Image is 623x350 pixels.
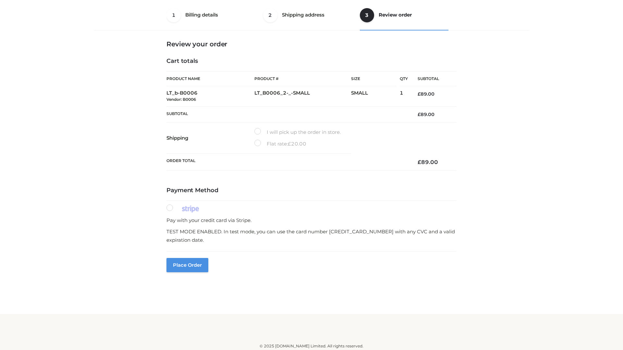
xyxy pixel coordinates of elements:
span: £ [418,111,421,117]
td: LT_B0006_2-_-SMALL [254,86,351,107]
div: © 2025 [DOMAIN_NAME] Limited. All rights reserved. [96,343,527,349]
bdi: 89.00 [418,91,434,97]
span: £ [418,91,421,97]
th: Qty [400,71,408,86]
bdi: 89.00 [418,111,434,117]
td: LT_b-B0006 [166,86,254,107]
td: 1 [400,86,408,107]
p: Pay with your credit card via Stripe. [166,216,457,225]
label: I will pick up the order in store. [254,128,341,136]
button: Place order [166,258,208,272]
th: Size [351,72,397,86]
th: Order Total [166,154,408,171]
h4: Cart totals [166,58,457,65]
small: Vendor: B0006 [166,97,196,102]
th: Subtotal [408,72,457,86]
td: SMALL [351,86,400,107]
th: Subtotal [166,106,408,122]
h4: Payment Method [166,187,457,194]
th: Product Name [166,71,254,86]
p: TEST MODE ENABLED. In test mode, you can use the card number [CREDIT_CARD_NUMBER] with any CVC an... [166,227,457,244]
bdi: 20.00 [288,141,306,147]
th: Product # [254,71,351,86]
th: Shipping [166,122,254,154]
span: £ [418,159,421,165]
bdi: 89.00 [418,159,438,165]
span: £ [288,141,291,147]
label: Flat rate: [254,140,306,148]
h3: Review your order [166,40,457,48]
